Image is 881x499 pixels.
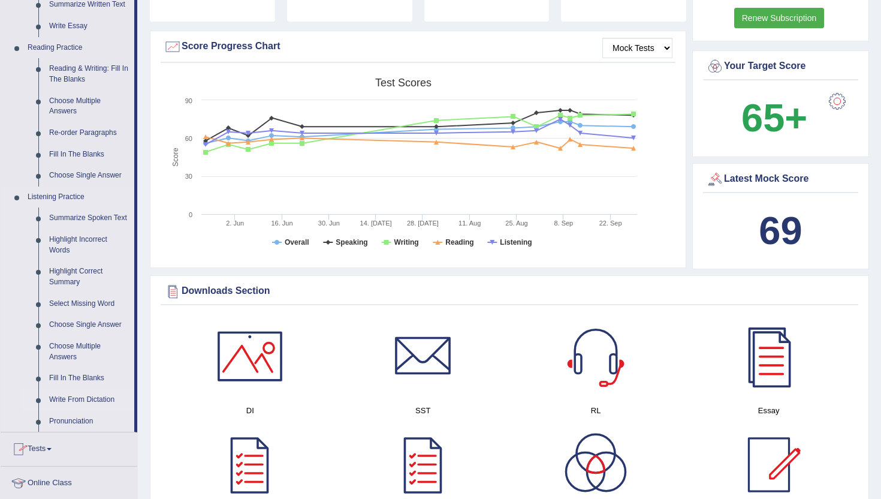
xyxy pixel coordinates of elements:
[44,16,134,37] a: Write Essay
[500,238,532,247] tspan: Listening
[44,144,134,166] a: Fill In The Blanks
[759,209,802,252] b: 69
[44,229,134,261] a: Highlight Incorrect Words
[185,97,192,104] text: 90
[171,148,180,167] tspan: Score
[44,336,134,368] a: Choose Multiple Answers
[285,238,309,247] tspan: Overall
[706,58,855,76] div: Your Target Score
[44,122,134,144] a: Re-order Paragraphs
[185,173,192,180] text: 30
[689,404,850,417] h4: Essay
[271,220,292,227] tspan: 16. Jun
[44,208,134,229] a: Summarize Spoken Text
[44,91,134,122] a: Choose Multiple Answers
[189,211,192,218] text: 0
[44,411,134,432] a: Pronunciation
[1,432,137,462] a: Tests
[164,38,672,56] div: Score Progress Chart
[407,220,439,227] tspan: 28. [DATE]
[445,238,473,247] tspan: Reading
[1,467,137,497] a: Online Class
[360,220,392,227] tspan: 14. [DATE]
[44,368,134,389] a: Fill In The Blanks
[44,389,134,411] a: Write From Dictation
[44,165,134,187] a: Choose Single Answer
[318,220,340,227] tspan: 30. Jun
[22,37,134,59] a: Reading Practice
[515,404,677,417] h4: RL
[375,77,432,89] tspan: Test scores
[554,220,573,227] tspan: 8. Sep
[741,96,807,140] b: 65+
[44,261,134,293] a: Highlight Correct Summary
[44,58,134,90] a: Reading & Writing: Fill In The Blanks
[170,404,331,417] h4: DI
[505,220,527,227] tspan: 25. Aug
[336,238,367,247] tspan: Speaking
[734,8,825,28] a: Renew Subscription
[226,220,244,227] tspan: 2. Jun
[44,314,134,336] a: Choose Single Answer
[22,187,134,208] a: Listening Practice
[458,220,481,227] tspan: 11. Aug
[185,135,192,142] text: 60
[706,170,855,188] div: Latest Mock Score
[599,220,622,227] tspan: 22. Sep
[164,282,855,300] div: Downloads Section
[394,238,419,247] tspan: Writing
[343,404,504,417] h4: SST
[44,293,134,315] a: Select Missing Word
